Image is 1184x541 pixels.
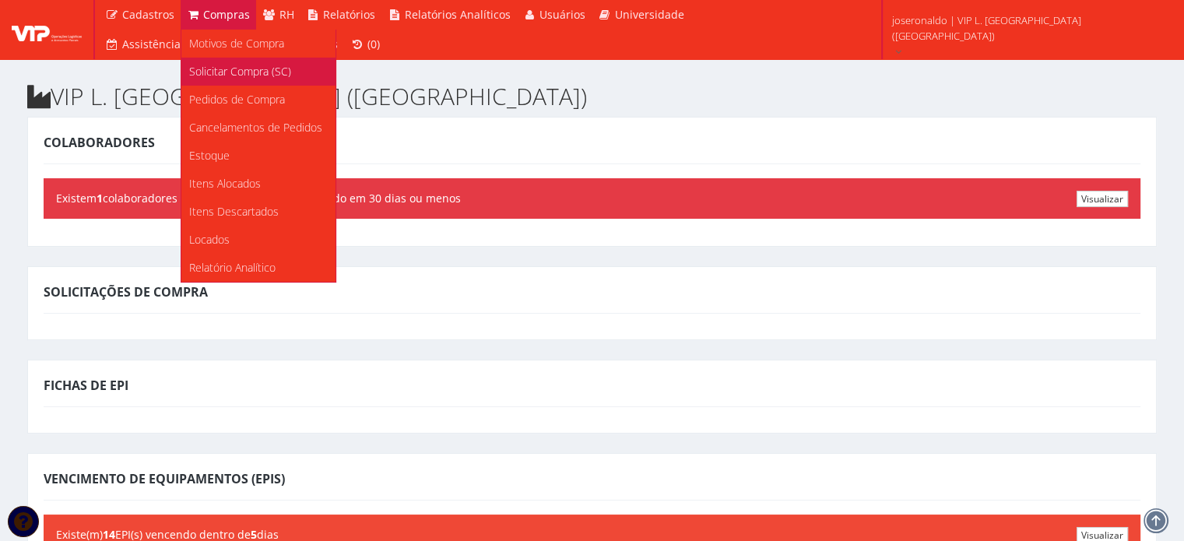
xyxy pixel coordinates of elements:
img: logo [12,18,82,41]
h2: VIP L. [GEOGRAPHIC_DATA] ([GEOGRAPHIC_DATA]) [27,83,1157,109]
b: 1 [97,191,103,206]
span: Cancelamentos de Pedidos [189,120,322,135]
span: Itens Alocados [189,176,261,191]
span: Relatórios [323,7,375,22]
span: Relatórios Analíticos [405,7,511,22]
span: Vencimento de Equipamentos (EPIs) [44,470,285,487]
span: Compras [203,7,250,22]
span: Fichas de EPI [44,377,128,394]
span: Locados [189,232,230,247]
span: Universidade [615,7,684,22]
span: Cadastros [122,7,174,22]
a: Assistência Técnica [99,30,230,59]
span: Relatório Analítico [189,260,276,275]
span: joseronaldo | VIP L. [GEOGRAPHIC_DATA] ([GEOGRAPHIC_DATA]) [892,12,1164,44]
a: Cancelamentos de Pedidos [181,114,336,142]
a: Visualizar [1077,191,1128,207]
span: (0) [367,37,380,51]
a: Itens Alocados [181,170,336,198]
a: Itens Descartados [181,198,336,226]
span: Pedidos de Compra [189,92,285,107]
a: Locados [181,226,336,254]
span: Itens Descartados [189,204,279,219]
span: Motivos de Compra [189,36,284,51]
a: (0) [344,30,386,59]
span: Colaboradores [44,134,155,151]
div: Existem colaboradores com [PERSON_NAME] vencendo em 30 dias ou menos [44,178,1140,219]
a: Pedidos de Compra [181,86,336,114]
a: Solicitar Compra (SC) [181,58,336,86]
a: Estoque [181,142,336,170]
span: Estoque [189,148,230,163]
span: RH [279,7,294,22]
span: Solicitações de Compra [44,283,208,300]
a: Motivos de Compra [181,30,336,58]
span: Assistência Técnica [122,37,223,51]
span: Usuários [539,7,585,22]
span: Solicitar Compra (SC) [189,64,291,79]
a: Relatório Analítico [181,254,336,282]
